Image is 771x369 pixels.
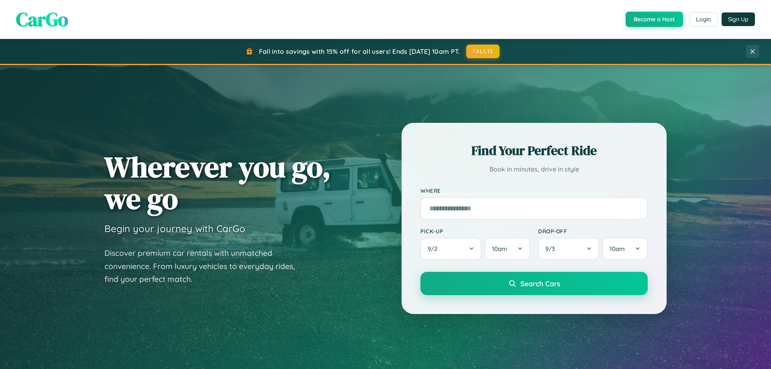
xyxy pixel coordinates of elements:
[420,187,648,194] label: Where
[610,245,625,253] span: 10am
[520,279,560,288] span: Search Cars
[602,238,648,260] button: 10am
[538,238,599,260] button: 9/3
[259,47,460,55] span: Fall into savings with 15% off for all users! Ends [DATE] 10am PT.
[626,12,683,27] button: Become a Host
[722,12,755,26] button: Sign Up
[466,45,500,58] button: FALL15
[545,245,559,253] span: 9 / 3
[538,228,648,234] label: Drop-off
[420,238,481,260] button: 9/2
[689,12,718,27] button: Login
[16,6,68,33] span: CarGo
[104,247,305,286] p: Discover premium car rentals with unmatched convenience. From luxury vehicles to everyday rides, ...
[104,222,245,234] h3: Begin your journey with CarGo
[485,238,530,260] button: 10am
[420,228,530,234] label: Pick-up
[420,272,648,295] button: Search Cars
[420,163,648,175] p: Book in minutes, drive in style
[428,245,441,253] span: 9 / 2
[420,142,648,159] h2: Find Your Perfect Ride
[492,245,507,253] span: 10am
[104,151,331,214] h1: Wherever you go, we go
